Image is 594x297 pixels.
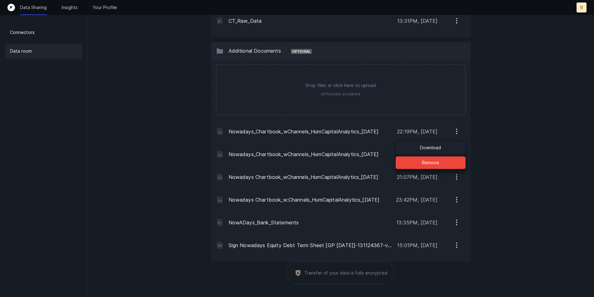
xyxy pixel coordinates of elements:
[216,128,224,135] img: 296775163815d3260c449a3c76d78306.svg
[291,49,312,54] div: Optional
[229,151,392,158] p: Nowadays_Chartbook_wChannels_HumCapitalAnalytics_[DATE]
[229,48,281,54] span: Additional Documents
[10,47,32,55] p: Data room
[304,271,387,275] p: Transfer of your data is fully encrypted
[229,17,393,25] p: CT_Raw_Data
[216,173,224,181] img: 296775163815d3260c449a3c76d78306.svg
[216,196,224,204] img: 296775163815d3260c449a3c76d78306.svg
[62,4,78,11] a: Insights
[20,4,47,11] a: Data Sharing
[396,196,437,204] p: 23:42PM, [DATE]
[397,173,437,181] p: 21:07PM, [DATE]
[229,173,392,181] p: Nowadays Chartbook_wChannels_HumCapitalAnalytics_[DATE]
[216,17,224,25] img: c824d0ef40f8c5df72e2c3efa9d5d0aa.svg
[577,2,587,12] button: B
[294,269,302,276] img: 24bafe13eeb8216b230382deb5896397.svg
[422,159,439,166] p: Remove
[216,242,224,249] img: 4c1c1a354918672bc79fcf756030187a.svg
[216,47,224,55] img: 13c8d1aa17ce7ae226531ffb34303e38.svg
[10,29,35,36] p: Connectors
[229,128,392,135] p: Nowadays_Chartbook_wChannels_HumCapitalAnalytics_[DATE]
[93,4,117,11] a: Your Profile
[580,4,583,11] p: B
[396,219,437,226] p: 13:35PM, [DATE]
[216,151,224,158] img: 296775163815d3260c449a3c76d78306.svg
[397,242,437,249] p: 15:01PM, [DATE]
[397,128,437,135] p: 22:19PM, [DATE]
[5,44,82,59] a: Data room
[216,219,224,226] img: c824d0ef40f8c5df72e2c3efa9d5d0aa.svg
[229,242,393,249] p: Sign Nowadays Equity Debt Term Sheet [GP [DATE]]-131124367-v10
[229,196,391,204] p: Nowadays Chartbook_w:Channels_HumCapitalAnalytics_[DATE]
[5,25,82,40] a: Connectors
[229,219,392,226] p: NowADays_Bank_Statements
[420,144,441,151] p: Download
[397,17,437,25] p: 13:31PM, [DATE]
